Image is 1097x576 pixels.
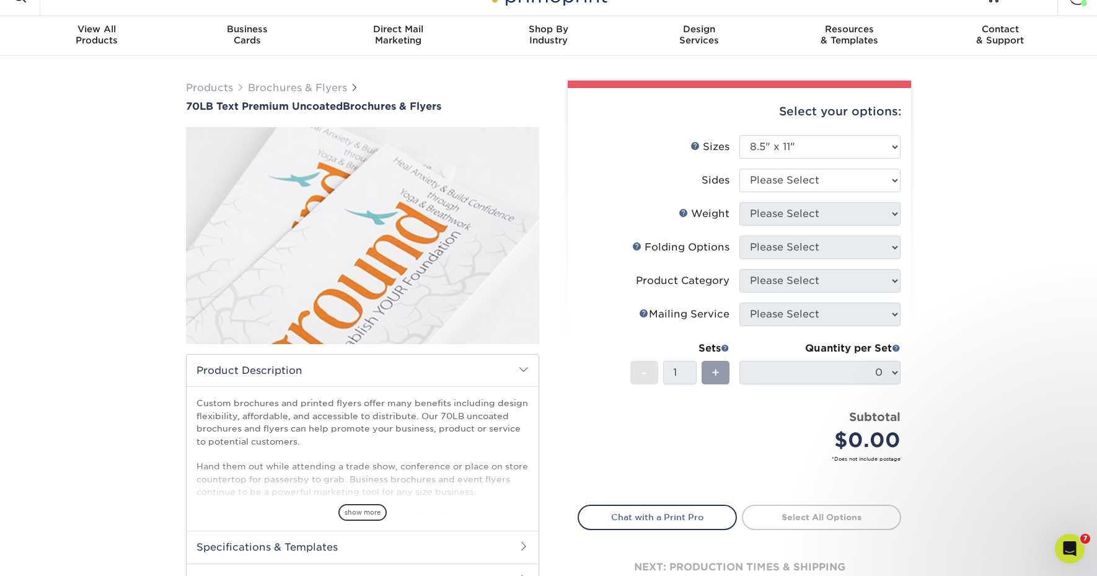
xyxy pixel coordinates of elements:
div: Industry [474,24,624,46]
h2: Product Description [187,355,539,386]
div: Select your options: [578,88,901,135]
a: Select All Options [742,505,901,529]
span: Business [172,24,323,35]
span: Shop By [474,24,624,35]
span: + [712,363,720,382]
a: 70LB Text Premium UncoatedBrochures & Flyers [186,100,539,112]
a: Brochures & Flyers [248,82,347,94]
div: Marketing [323,24,474,46]
a: Products [186,82,233,94]
span: show more [338,504,387,521]
a: Shop ByIndustry [474,16,624,56]
span: - [641,363,647,382]
span: Direct Mail [323,24,474,35]
img: 70LB Text<br/>Premium Uncoated 01 [186,113,539,358]
strong: Subtotal [849,410,901,423]
div: Cards [172,24,323,46]
span: 70LB Text Premium Uncoated [186,100,343,112]
div: Products [22,24,172,46]
a: DesignServices [623,16,774,56]
div: Services [623,24,774,46]
a: View AllProducts [22,16,172,56]
span: 7 [1080,534,1090,544]
div: Quantity per Set [739,341,901,356]
span: Design [623,24,774,35]
a: Contact& Support [925,16,1075,56]
div: Folding Options [632,240,729,255]
div: Sizes [690,140,729,154]
a: Resources& Templates [774,16,925,56]
a: Direct MailMarketing [323,16,474,56]
div: Sides [702,173,729,188]
div: & Support [925,24,1075,46]
h2: Specifications & Templates [187,531,539,563]
div: Sets [630,341,729,356]
a: BusinessCards [172,16,323,56]
small: *Does not include postage [588,455,901,463]
div: Mailing Service [639,307,729,322]
a: Chat with a Print Pro [578,505,737,529]
div: $0.00 [749,425,901,455]
iframe: Intercom live chat [1055,534,1085,564]
span: View All [22,24,172,35]
div: & Templates [774,24,925,46]
p: Custom brochures and printed flyers offer many benefits including design flexibility, affordable,... [196,397,529,561]
div: Weight [679,206,729,221]
h1: Brochures & Flyers [186,100,539,112]
span: Contact [925,24,1075,35]
span: Resources [774,24,925,35]
div: Product Category [636,273,729,288]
